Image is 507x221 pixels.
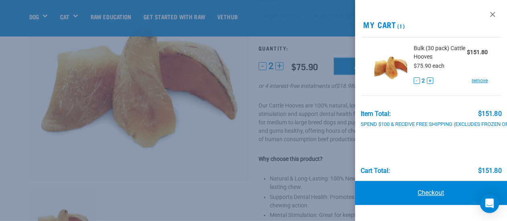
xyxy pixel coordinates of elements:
[396,24,405,27] span: (1)
[360,110,390,118] div: Item Total:
[427,77,433,84] button: +
[413,44,467,61] span: Bulk (30 pack) Cattle Hooves
[422,77,425,85] span: 2
[480,194,499,213] div: Open Intercom Messenger
[360,167,390,174] div: Cart total:
[472,77,488,84] a: remove
[467,49,488,55] strong: $151.80
[478,167,501,174] div: $151.80
[374,44,408,85] img: Cattle Hooves
[478,110,501,118] div: $151.80
[413,63,444,69] span: $75.90 each
[413,77,420,84] button: -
